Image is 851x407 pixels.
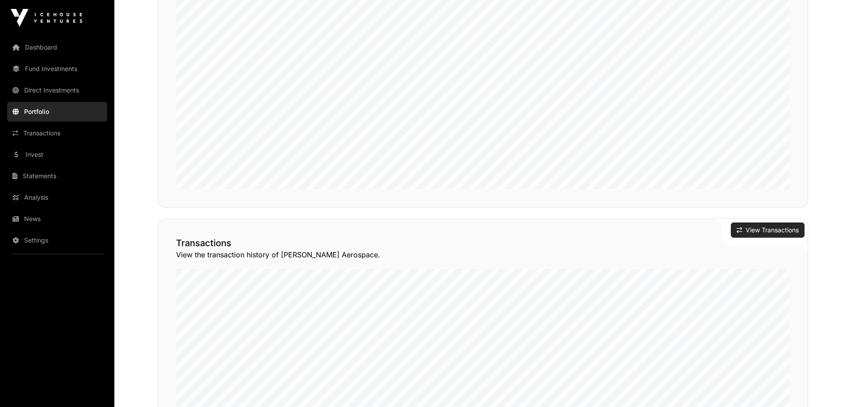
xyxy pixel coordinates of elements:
[7,145,107,164] a: Invest
[176,237,790,249] h2: Transactions
[7,80,107,100] a: Direct Investments
[7,231,107,250] a: Settings
[11,9,82,27] img: Icehouse Ventures Logo
[7,59,107,79] a: Fund Investments
[731,222,805,238] button: View Transactions
[7,38,107,57] a: Dashboard
[7,102,107,122] a: Portfolio
[7,209,107,229] a: News
[176,249,790,260] p: View the transaction history of [PERSON_NAME] Aerospace.
[7,166,107,186] a: Statements
[806,364,851,407] iframe: Chat Widget
[7,188,107,207] a: Analysis
[7,123,107,143] a: Transactions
